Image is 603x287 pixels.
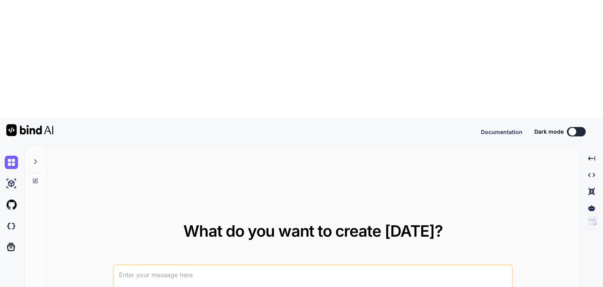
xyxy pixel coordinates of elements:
[5,177,18,190] img: ai-studio
[481,128,523,136] button: Documentation
[5,219,18,233] img: darkCloudIdeIcon
[534,128,564,136] span: Dark mode
[5,198,18,212] img: githubLight
[6,124,53,136] img: Bind AI
[183,221,443,241] span: What do you want to create [DATE]?
[481,129,523,135] span: Documentation
[5,156,18,169] img: chat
